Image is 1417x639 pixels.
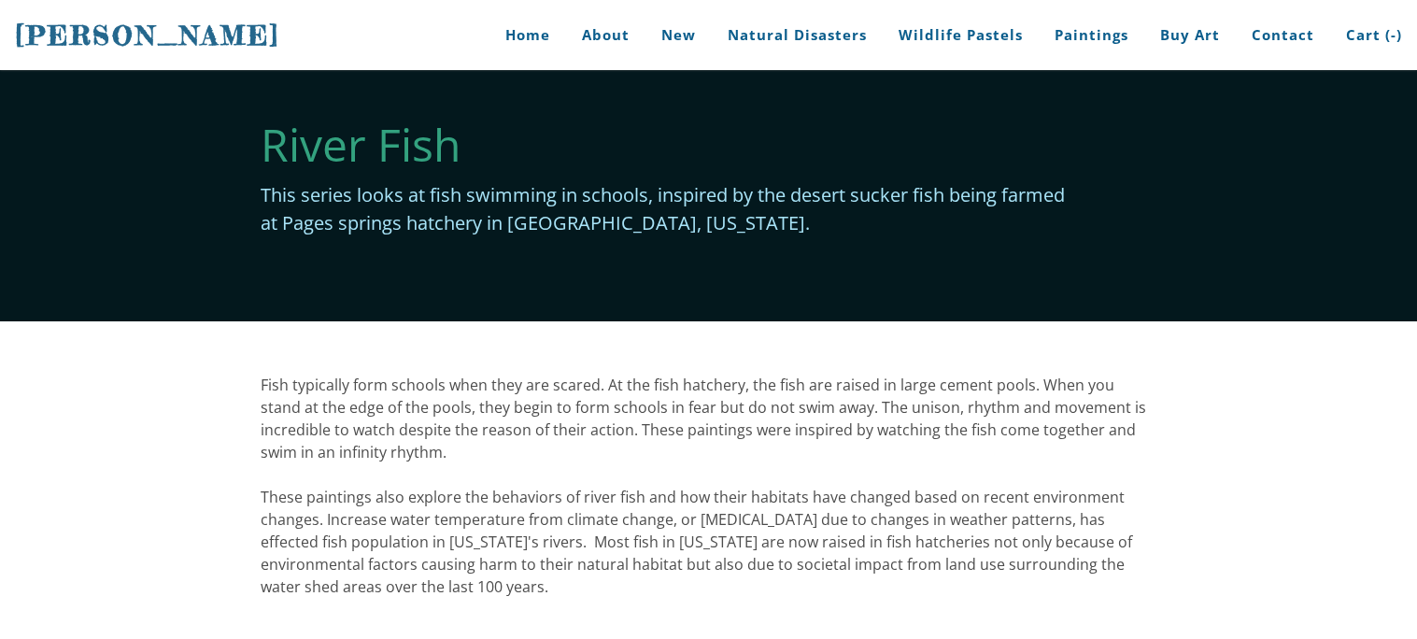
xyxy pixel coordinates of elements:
[15,18,280,53] a: [PERSON_NAME]
[1391,25,1396,44] span: -
[261,181,1157,237] div: This series looks at fish swimming in schools, inspired by the desert sucker fish being farmed at...
[15,20,280,51] span: [PERSON_NAME]
[261,374,1157,598] div: Fish typically form schools when they are scared. At the fish hatchery, the fish are raised in la...
[261,114,461,175] font: River Fish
